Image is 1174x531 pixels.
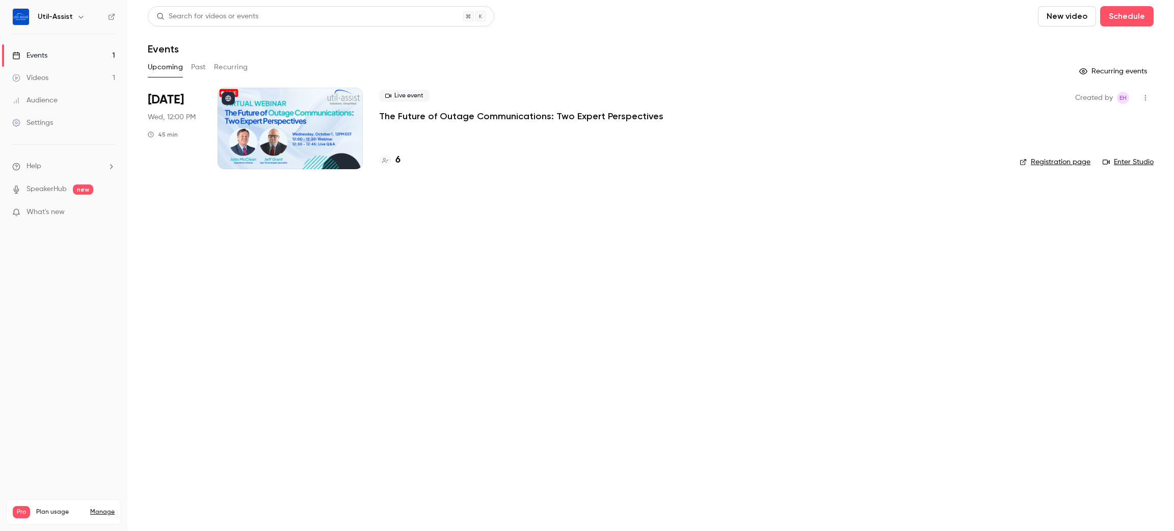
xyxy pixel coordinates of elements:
span: Live event [379,90,430,102]
span: What's new [26,207,65,218]
button: New video [1038,6,1096,26]
a: The Future of Outage Communications: Two Expert Perspectives [379,110,663,122]
div: 45 min [148,130,178,139]
img: Util-Assist [13,9,29,25]
a: SpeakerHub [26,184,67,195]
h4: 6 [395,153,401,167]
a: Registration page [1020,157,1090,167]
a: Manage [90,508,115,516]
div: Events [12,50,47,61]
a: Enter Studio [1103,157,1154,167]
span: [DATE] [148,92,184,108]
span: EH [1119,92,1127,104]
button: Past [191,59,206,75]
h1: Events [148,43,179,55]
button: Schedule [1100,6,1154,26]
span: new [73,184,93,195]
span: Created by [1075,92,1113,104]
h6: Util-Assist [38,12,73,22]
button: Recurring events [1075,63,1154,79]
span: Emily Henderson [1117,92,1129,104]
div: Videos [12,73,48,83]
div: Audience [12,95,58,105]
span: Plan usage [36,508,84,516]
span: Pro [13,506,30,518]
button: Recurring [214,59,248,75]
li: help-dropdown-opener [12,161,115,172]
div: Settings [12,118,53,128]
div: Oct 1 Wed, 12:00 PM (America/Toronto) [148,88,201,169]
span: Wed, 12:00 PM [148,112,196,122]
span: Help [26,161,41,172]
a: 6 [379,153,401,167]
div: Search for videos or events [156,11,258,22]
button: Upcoming [148,59,183,75]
